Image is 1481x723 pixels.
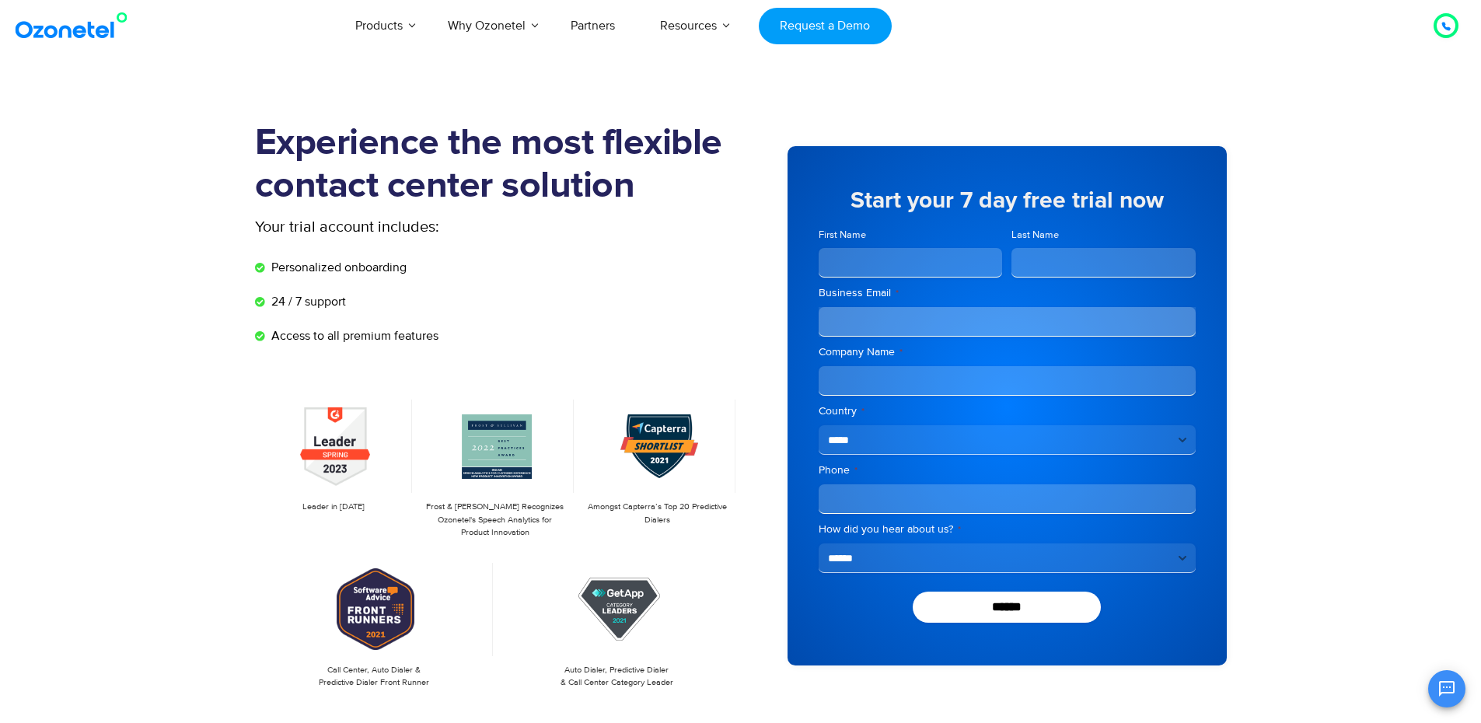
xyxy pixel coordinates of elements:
label: Company Name [819,344,1196,360]
span: Personalized onboarding [267,258,407,277]
p: Your trial account includes: [255,215,624,239]
p: Leader in [DATE] [263,501,404,514]
p: Call Center, Auto Dialer & Predictive Dialer Front Runner [263,664,486,690]
h1: Experience the most flexible contact center solution [255,122,741,208]
h5: Start your 7 day free trial now [819,189,1196,212]
label: Country [819,403,1196,419]
label: First Name [819,228,1003,243]
button: Open chat [1428,670,1465,707]
label: Business Email [819,285,1196,301]
label: Last Name [1011,228,1196,243]
p: Amongst Capterra’s Top 20 Predictive Dialers [586,501,728,526]
span: Access to all premium features [267,327,438,345]
span: 24 / 7 support [267,292,346,311]
label: How did you hear about us? [819,522,1196,537]
label: Phone [819,463,1196,478]
p: Frost & [PERSON_NAME] Recognizes Ozonetel's Speech Analytics for Product Innovation [424,501,566,540]
p: Auto Dialer, Predictive Dialer & Call Center Category Leader [505,664,728,690]
a: Request a Demo [759,8,892,44]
